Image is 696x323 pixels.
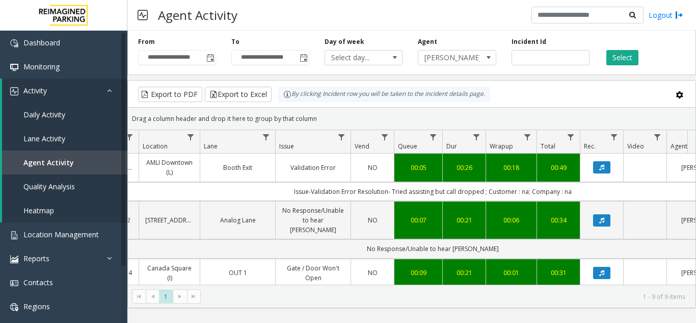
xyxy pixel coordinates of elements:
[283,90,291,98] img: infoIcon.svg
[10,303,18,311] img: 'icon'
[145,215,194,225] a: [STREET_ADDRESS]
[449,215,479,225] a: 00:21
[282,163,344,172] a: Validation Error
[426,130,440,144] a: Queue Filter Menu
[492,268,530,278] a: 00:01
[355,142,369,151] span: Vend
[418,51,480,65] span: [PERSON_NAME]
[368,268,378,277] span: NO
[400,163,436,172] a: 00:05
[378,130,392,144] a: Vend Filter Menu
[335,130,349,144] a: Issue Filter Menu
[607,130,621,144] a: Rec. Filter Menu
[470,130,484,144] a: Dur Filter Menu
[606,50,638,65] button: Select
[368,216,378,225] span: NO
[564,130,578,144] a: Total Filter Menu
[128,110,695,128] div: Drag a column header and drop it here to group by that column
[10,87,18,95] img: 'icon'
[23,182,75,191] span: Quality Analysis
[10,255,18,263] img: 'icon'
[23,278,53,287] span: Contacts
[282,206,344,235] a: No Response/Unable to hear [PERSON_NAME]
[400,268,436,278] a: 00:09
[23,62,60,71] span: Monitoring
[206,163,269,172] a: Booth Exit
[418,37,437,46] label: Agent
[23,254,49,263] span: Reports
[231,37,239,46] label: To
[206,215,269,225] a: Analog Lane
[2,127,127,151] a: Lane Activity
[128,130,695,285] div: Data table
[23,86,47,95] span: Activity
[10,231,18,239] img: 'icon'
[145,263,194,283] a: Canada Square (I)
[541,142,555,151] span: Total
[138,87,202,102] button: Export to PDF
[10,39,18,47] img: 'icon'
[357,215,388,225] a: NO
[521,130,534,144] a: Wrapup Filter Menu
[278,87,490,102] div: By clicking Incident row you will be taken to the incident details page.
[671,142,687,151] span: Agent
[184,130,198,144] a: Location Filter Menu
[279,142,294,151] span: Issue
[492,163,530,172] a: 00:18
[584,142,596,151] span: Rec.
[23,206,54,215] span: Heatmap
[651,130,664,144] a: Video Filter Menu
[204,142,218,151] span: Lane
[23,110,65,119] span: Daily Activity
[446,142,457,151] span: Dur
[205,87,272,102] button: Export to Excel
[298,51,309,65] span: Toggle popup
[449,268,479,278] div: 00:21
[400,215,436,225] a: 00:07
[490,142,513,151] span: Wrapup
[357,163,388,172] a: NO
[398,142,417,151] span: Queue
[492,215,530,225] a: 00:06
[10,279,18,287] img: 'icon'
[138,3,148,28] img: pageIcon
[2,103,127,127] a: Daily Activity
[2,175,127,198] a: Quality Analysis
[357,268,388,278] a: NO
[543,268,574,278] a: 00:31
[2,151,127,175] a: Agent Activity
[282,263,344,283] a: Gate / Door Won't Open
[449,163,479,172] a: 00:26
[543,215,574,225] a: 00:34
[153,3,243,28] h3: Agent Activity
[204,51,216,65] span: Toggle popup
[138,37,155,46] label: From
[10,63,18,71] img: 'icon'
[325,37,364,46] label: Day of week
[325,51,387,65] span: Select day...
[206,268,269,278] a: OUT 1
[23,158,74,167] span: Agent Activity
[512,37,546,46] label: Incident Id
[2,79,127,103] a: Activity
[143,142,168,151] span: Location
[649,10,683,20] a: Logout
[145,158,194,177] a: AMLI Downtown (L)
[23,230,99,239] span: Location Management
[2,198,127,222] a: Heatmap
[23,134,65,143] span: Lane Activity
[23,302,50,311] span: Regions
[123,130,137,144] a: Lot Filter Menu
[627,142,644,151] span: Video
[159,290,173,304] span: Page 1
[543,163,574,172] a: 00:49
[207,292,685,301] kendo-pager-info: 1 - 9 of 9 items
